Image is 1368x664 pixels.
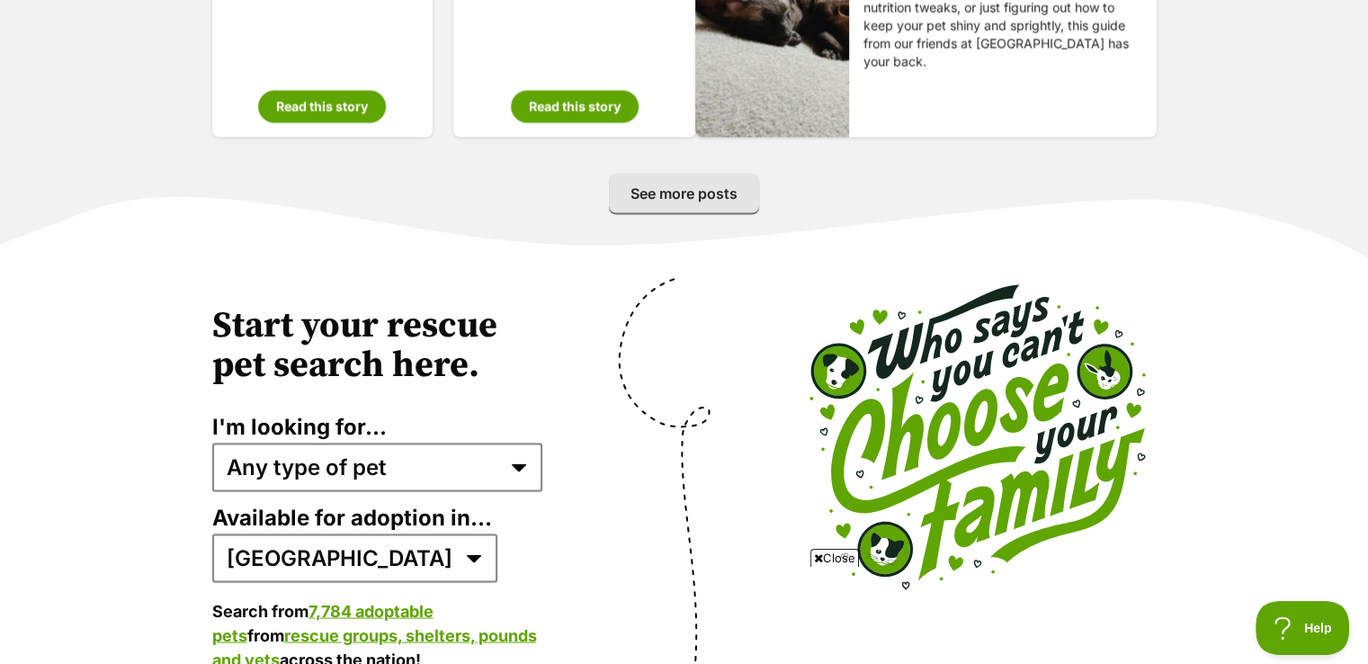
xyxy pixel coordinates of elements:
label: I'm looking for... [212,414,543,439]
img: chooseyourfamily_white-d24ac1aaff1890f04fb9ff42fca38e159de9cb93068daccb75545a44d2d3ff16.svg [800,275,1157,594]
iframe: Help Scout Beacon - Open [1256,601,1350,655]
a: See more posts [609,173,759,212]
button: Read this story [511,90,639,122]
label: Available for adoption in... [212,505,543,530]
h2: Start your rescue pet search here. [212,305,543,384]
span: See more posts [630,182,738,203]
iframe: Advertisement [248,574,1121,655]
span: Close [810,549,859,567]
button: Read this story [258,90,386,122]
